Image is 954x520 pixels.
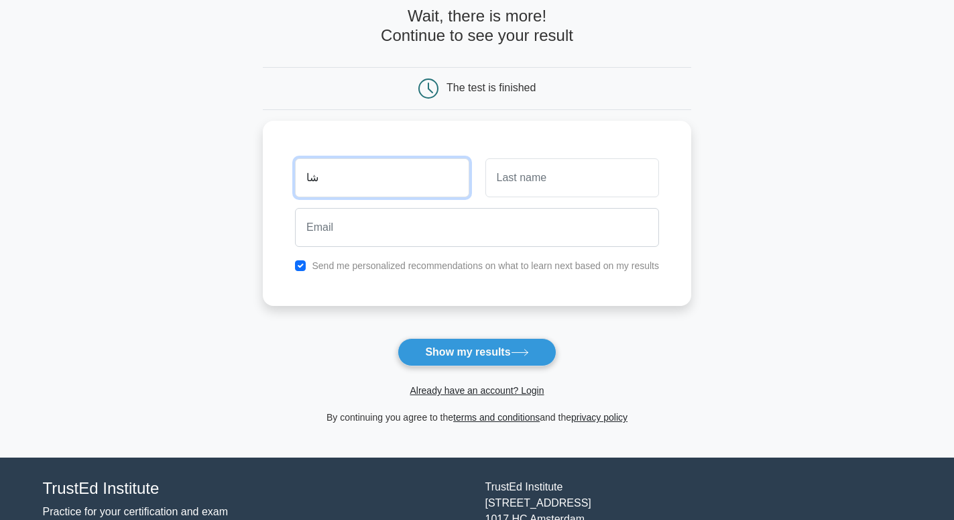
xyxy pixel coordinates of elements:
[398,338,556,366] button: Show my results
[571,412,628,423] a: privacy policy
[453,412,540,423] a: terms and conditions
[410,385,544,396] a: Already have an account? Login
[446,82,536,93] div: The test is finished
[295,208,659,247] input: Email
[295,158,469,197] input: First name
[263,7,691,46] h4: Wait, there is more! Continue to see your result
[43,479,469,499] h4: TrustEd Institute
[43,506,229,517] a: Practice for your certification and exam
[485,158,659,197] input: Last name
[255,409,699,425] div: By continuing you agree to the and the
[312,260,659,271] label: Send me personalized recommendations on what to learn next based on my results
